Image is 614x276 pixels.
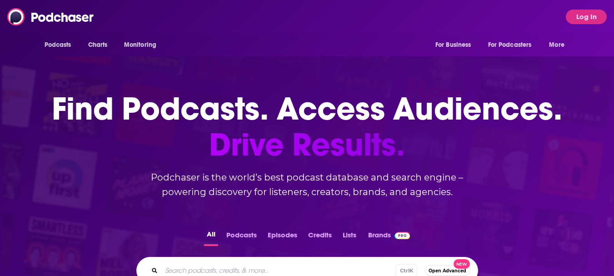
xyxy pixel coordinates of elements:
button: Open AdvancedNew [424,265,470,276]
button: Credits [305,228,334,246]
button: Log In [566,10,607,24]
span: More [549,39,564,51]
a: Charts [82,36,113,54]
button: Lists [340,228,359,246]
img: Podchaser - Follow, Share and Rate Podcasts [7,8,95,25]
span: Monitoring [124,39,156,51]
span: For Podcasters [488,39,532,51]
span: For Business [435,39,471,51]
h2: Podchaser is the world’s best podcast database and search engine – powering discovery for listene... [125,170,489,199]
img: Podchaser Pro [394,232,410,239]
span: Drive Results. [52,127,562,163]
button: open menu [482,36,545,54]
button: open menu [118,36,168,54]
span: Open Advanced [429,268,466,273]
button: All [204,228,218,246]
button: open menu [543,36,576,54]
h1: Find Podcasts. Access Audiences. [52,91,562,163]
button: open menu [38,36,83,54]
button: Episodes [265,228,300,246]
a: BrandsPodchaser Pro [368,228,410,246]
button: Podcasts [224,228,260,246]
button: open menu [429,36,483,54]
span: New [454,259,470,269]
span: Podcasts [45,39,71,51]
span: Charts [88,39,108,51]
